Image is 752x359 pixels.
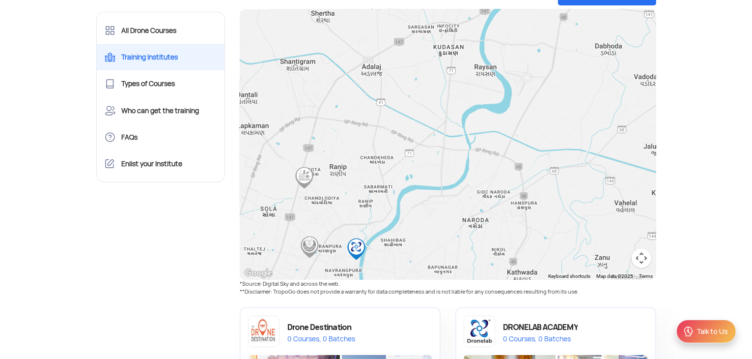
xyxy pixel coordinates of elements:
[696,327,728,336] div: Talk to Us
[293,167,315,189] div: WOW GoGreen
[503,320,578,334] div: DRONELAB ACADEMY
[287,320,355,334] div: Drone Destination
[345,238,367,260] div: DRONELAB ACADEMY
[242,267,275,280] img: Google
[464,316,495,347] img: app-logo
[232,280,664,296] div: *Source: Digital Sky and across the web. **Disclaimer: TropoGo does not provide a warranty for da...
[503,334,578,343] div: 0 Courses, 0 Batches
[632,248,651,268] button: Map camera controls
[97,124,225,150] a: FAQs
[97,17,225,44] a: All Drone Courses
[640,273,653,279] a: Terms
[683,326,695,337] img: ic_Support.svg
[287,334,355,343] div: 0 Courses, 0 Batches
[299,236,321,258] div: Kaushalya The Skill University
[97,44,225,70] a: Training Institutes
[549,273,591,280] button: Keyboard shortcuts
[97,150,225,177] a: Enlist your Institute
[97,97,225,124] a: Who can get the training
[597,273,634,279] span: Map data ©2025
[97,70,225,97] a: Types of Courses
[242,267,275,280] a: Open this area in Google Maps (opens a new window)
[248,316,279,347] img: app-logo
